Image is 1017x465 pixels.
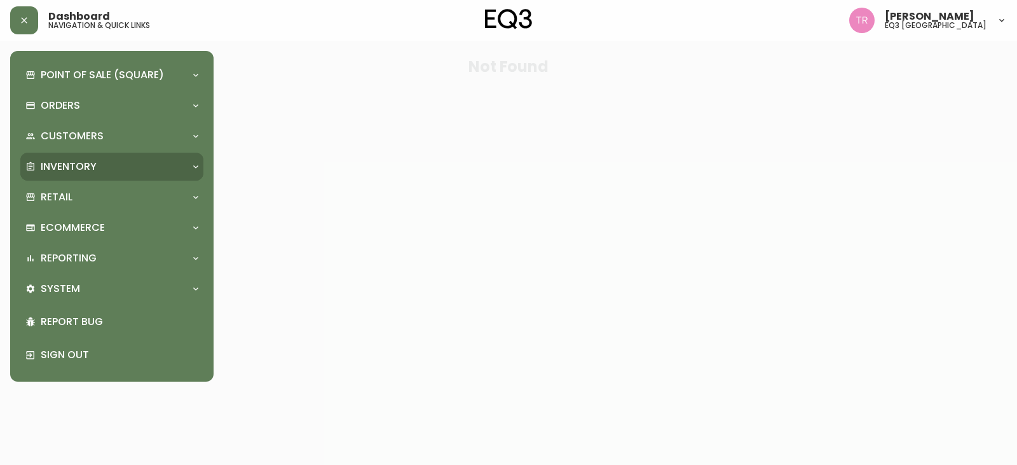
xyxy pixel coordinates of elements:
[20,244,203,272] div: Reporting
[41,160,97,174] p: Inventory
[485,9,532,29] img: logo
[41,221,105,235] p: Ecommerce
[20,275,203,303] div: System
[41,348,198,362] p: Sign Out
[885,22,986,29] h5: eq3 [GEOGRAPHIC_DATA]
[41,190,72,204] p: Retail
[48,11,110,22] span: Dashboard
[20,122,203,150] div: Customers
[41,251,97,265] p: Reporting
[20,92,203,120] div: Orders
[20,305,203,338] div: Report Bug
[41,315,198,329] p: Report Bug
[48,22,150,29] h5: navigation & quick links
[41,68,164,82] p: Point of Sale (Square)
[20,153,203,181] div: Inventory
[41,129,104,143] p: Customers
[885,11,974,22] span: [PERSON_NAME]
[20,214,203,242] div: Ecommerce
[20,183,203,211] div: Retail
[849,8,875,33] img: 214b9049a7c64896e5c13e8f38ff7a87
[41,282,80,296] p: System
[20,338,203,371] div: Sign Out
[20,61,203,89] div: Point of Sale (Square)
[41,99,80,113] p: Orders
